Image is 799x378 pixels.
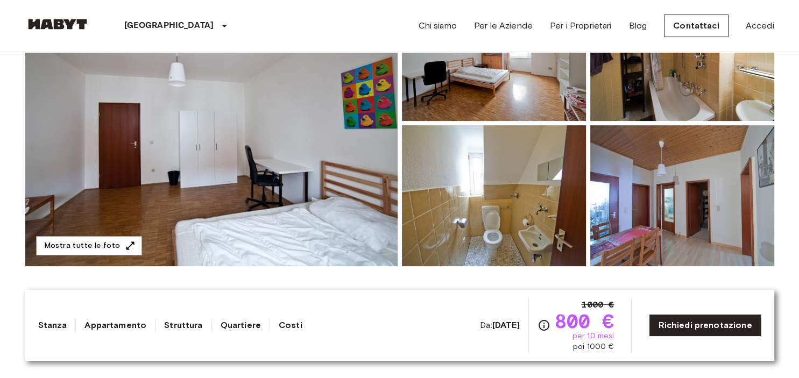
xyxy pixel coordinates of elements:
span: 1000 € [581,298,614,311]
a: Contattaci [664,15,729,37]
button: Mostra tutte le foto [36,236,142,256]
a: Quartiere [221,319,261,332]
a: Costi [279,319,302,332]
a: Per i Proprietari [550,19,612,32]
svg: Verifica i dettagli delle spese nella sezione 'Riassunto dei Costi'. Si prega di notare che gli s... [538,319,550,332]
img: Habyt [25,19,90,30]
a: Chi siamo [418,19,456,32]
a: Per le Aziende [474,19,533,32]
a: Appartamento [84,319,146,332]
a: Blog [628,19,647,32]
a: Struttura [164,319,202,332]
p: [GEOGRAPHIC_DATA] [124,19,214,32]
a: Accedi [746,19,774,32]
img: Picture of unit DE-02-001-02M [590,125,774,266]
a: Richiedi prenotazione [649,314,761,337]
span: per 10 mesi [572,331,614,341]
span: Da: [480,319,519,331]
span: 800 € [555,311,614,331]
span: poi 1000 € [573,341,614,352]
img: Picture of unit DE-02-001-02M [402,125,586,266]
b: [DATE] [492,320,520,330]
a: Stanza [38,319,67,332]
